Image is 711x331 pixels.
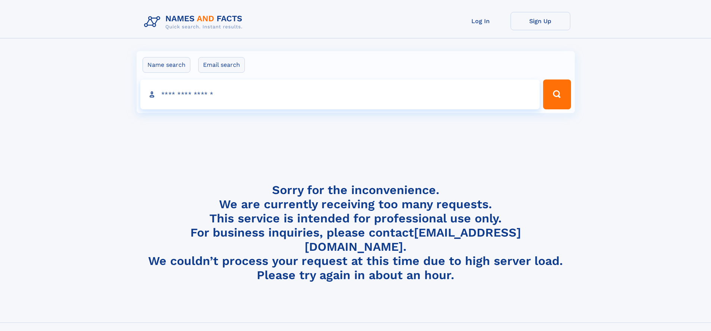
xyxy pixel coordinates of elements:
[543,79,571,109] button: Search Button
[140,79,540,109] input: search input
[141,12,249,32] img: Logo Names and Facts
[451,12,511,30] a: Log In
[305,225,521,254] a: [EMAIL_ADDRESS][DOMAIN_NAME]
[143,57,190,73] label: Name search
[141,183,570,282] h4: Sorry for the inconvenience. We are currently receiving too many requests. This service is intend...
[511,12,570,30] a: Sign Up
[198,57,245,73] label: Email search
